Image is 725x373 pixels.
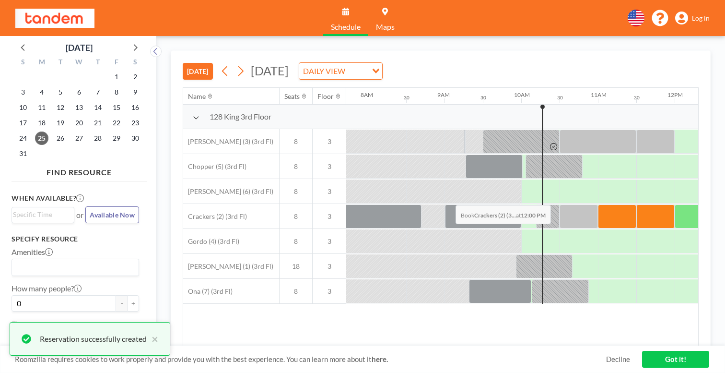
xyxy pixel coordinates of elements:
[110,70,123,84] span: Friday, August 1, 2025
[72,116,86,130] span: Wednesday, August 20, 2025
[40,333,147,345] div: Reservation successfully created
[280,162,312,171] span: 8
[521,212,546,219] b: 12:00 PM
[35,132,48,145] span: Monday, August 25, 2025
[70,57,89,69] div: W
[317,92,334,101] div: Floor
[313,137,346,146] span: 3
[54,101,67,114] span: Tuesday, August 12, 2025
[76,210,83,220] span: or
[116,295,128,312] button: -
[284,92,300,101] div: Seats
[72,132,86,145] span: Wednesday, August 27, 2025
[514,91,530,98] div: 10AM
[85,206,139,223] button: Available Now
[107,57,126,69] div: F
[51,57,70,69] div: T
[280,212,312,221] span: 8
[348,65,366,77] input: Search for option
[188,92,206,101] div: Name
[16,101,30,114] span: Sunday, August 10, 2025
[183,162,246,171] span: Chopper (5) (3rd Fl)
[12,259,139,276] div: Search for option
[12,319,29,329] label: Floor
[456,205,551,224] span: Book at
[16,116,30,130] span: Sunday, August 17, 2025
[110,116,123,130] span: Friday, August 22, 2025
[16,147,30,160] span: Sunday, August 31, 2025
[129,85,142,99] span: Saturday, August 9, 2025
[12,235,139,243] h3: Specify resource
[110,85,123,99] span: Friday, August 8, 2025
[183,137,273,146] span: [PERSON_NAME] (3) (3rd Fl)
[361,91,373,98] div: 8AM
[183,63,213,80] button: [DATE]
[12,164,147,177] h4: FIND RESOURCE
[35,85,48,99] span: Monday, August 4, 2025
[183,262,273,271] span: [PERSON_NAME] (1) (3rd Fl)
[301,65,347,77] span: DAILY VIEW
[35,101,48,114] span: Monday, August 11, 2025
[12,247,53,257] label: Amenities
[91,85,105,99] span: Thursday, August 7, 2025
[280,137,312,146] span: 8
[15,9,94,28] img: organization-logo
[128,295,139,312] button: +
[280,187,312,196] span: 8
[591,91,607,98] div: 11AM
[54,132,67,145] span: Tuesday, August 26, 2025
[183,187,273,196] span: [PERSON_NAME] (6) (3rd Fl)
[88,57,107,69] div: T
[129,101,142,114] span: Saturday, August 16, 2025
[72,85,86,99] span: Wednesday, August 6, 2025
[642,351,709,368] a: Got it!
[12,284,82,293] label: How many people?
[299,63,382,79] div: Search for option
[280,237,312,246] span: 8
[129,132,142,145] span: Saturday, August 30, 2025
[313,262,346,271] span: 3
[280,287,312,296] span: 8
[376,23,395,31] span: Maps
[91,101,105,114] span: Thursday, August 14, 2025
[15,355,606,364] span: Roomzilla requires cookies to work properly and provide you with the best experience. You can lea...
[280,262,312,271] span: 18
[634,95,640,101] div: 30
[147,333,158,345] button: close
[692,14,710,23] span: Log in
[372,355,388,363] a: here.
[313,162,346,171] span: 3
[54,85,67,99] span: Tuesday, August 5, 2025
[667,91,683,98] div: 12PM
[404,95,409,101] div: 30
[126,57,144,69] div: S
[313,187,346,196] span: 3
[66,41,93,54] div: [DATE]
[313,287,346,296] span: 3
[313,212,346,221] span: 3
[72,101,86,114] span: Wednesday, August 13, 2025
[110,101,123,114] span: Friday, August 15, 2025
[331,23,361,31] span: Schedule
[14,57,33,69] div: S
[35,116,48,130] span: Monday, August 18, 2025
[437,91,450,98] div: 9AM
[557,95,563,101] div: 30
[313,237,346,246] span: 3
[129,116,142,130] span: Saturday, August 23, 2025
[54,116,67,130] span: Tuesday, August 19, 2025
[13,261,133,274] input: Search for option
[251,63,289,78] span: [DATE]
[90,211,135,219] span: Available Now
[13,209,69,220] input: Search for option
[183,212,247,221] span: Crackers (2) (3rd Fl)
[16,132,30,145] span: Sunday, August 24, 2025
[16,85,30,99] span: Sunday, August 3, 2025
[474,212,516,219] b: Crackers (2) (3...
[183,237,239,246] span: Gordo (4) (3rd Fl)
[12,207,74,222] div: Search for option
[91,116,105,130] span: Thursday, August 21, 2025
[91,132,105,145] span: Thursday, August 28, 2025
[110,132,123,145] span: Friday, August 29, 2025
[606,355,630,364] a: Decline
